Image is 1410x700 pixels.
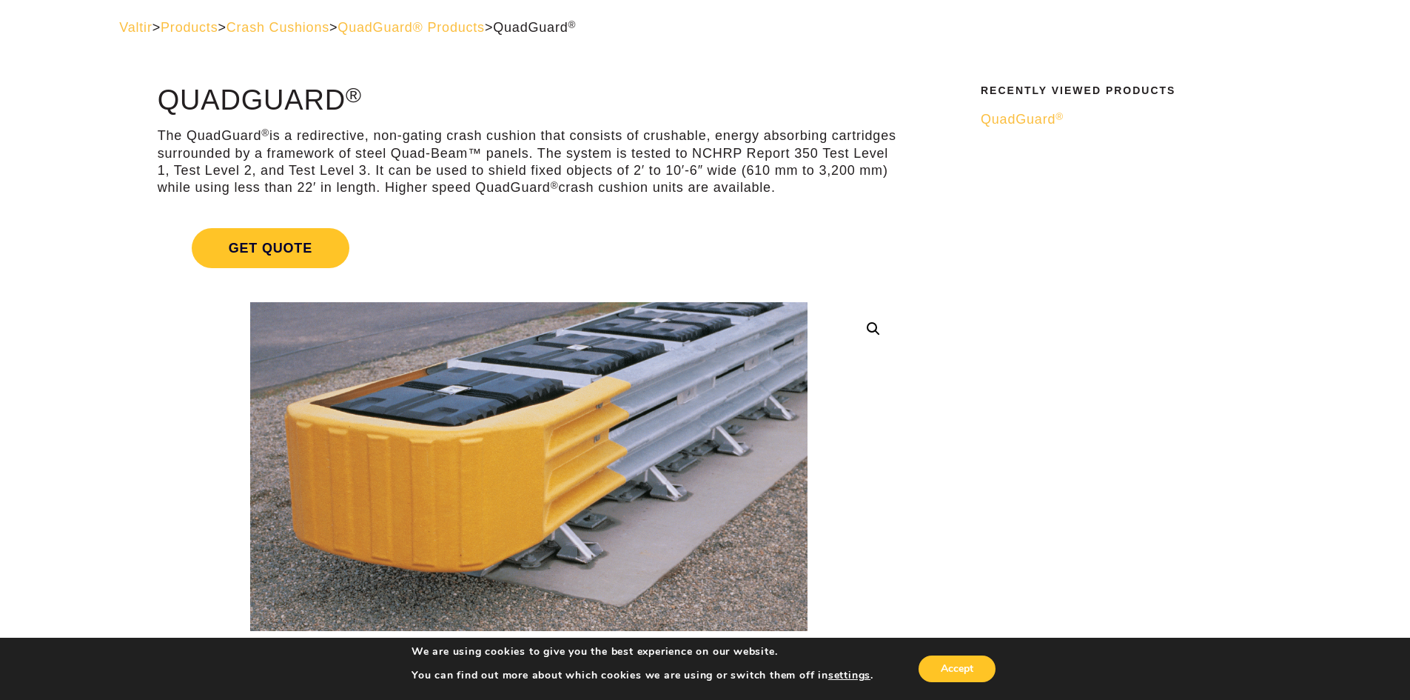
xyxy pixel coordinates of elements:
sup: ® [261,127,269,139]
p: We are using cookies to give you the best experience on our website. [412,645,873,659]
a: Products [161,20,218,35]
button: Accept [919,656,996,682]
a: QuadGuard® [981,111,1281,128]
div: > > > > [119,19,1291,36]
sup: ® [1055,111,1064,122]
a: Get Quote [158,210,900,286]
p: The QuadGuard is a redirective, non-gating crash cushion that consists of crushable, energy absor... [158,127,900,197]
sup: ® [568,19,577,30]
h1: QuadGuard [158,85,900,116]
a: Crash Cushions [226,20,329,35]
span: Get Quote [192,228,349,268]
p: You can find out more about which cookies we are using or switch them off in . [412,669,873,682]
a: QuadGuard® Products [338,20,485,35]
span: QuadGuard [981,112,1064,127]
span: QuadGuard [493,20,576,35]
h2: Recently Viewed Products [981,85,1281,96]
sup: ® [551,180,559,191]
a: Valtir [119,20,152,35]
button: settings [828,669,870,682]
sup: ® [346,83,362,107]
